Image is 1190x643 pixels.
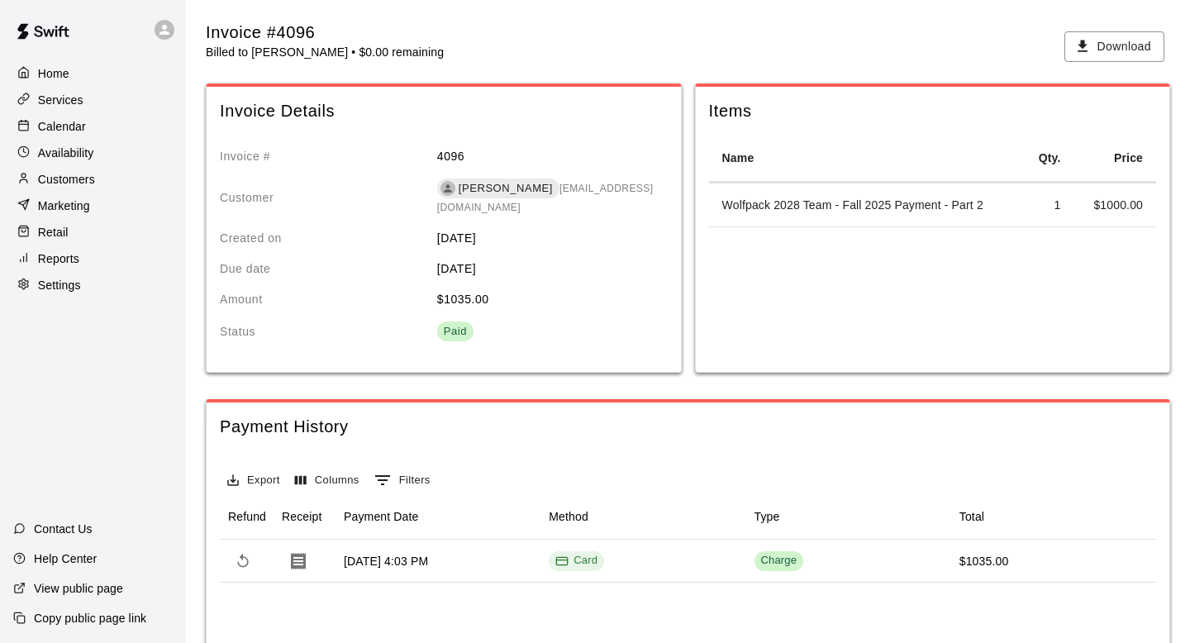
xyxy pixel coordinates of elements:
div: Paid [444,323,467,340]
div: $1035.00 [959,553,1009,569]
p: View public page [34,580,123,597]
div: Refund [228,493,266,540]
div: Sep 15, 2025, 4:03 PM [344,553,428,569]
p: Copy public page link [34,610,146,626]
div: Method [549,493,588,540]
p: Availability [38,145,94,161]
button: Export [223,468,284,493]
p: Settings [38,277,81,293]
td: 1 [1021,183,1074,227]
td: $ 1000.00 [1074,183,1156,227]
p: Marketing [38,198,90,214]
p: Amount [220,291,437,308]
a: Reports [13,246,173,271]
p: Due date [220,260,437,278]
a: Services [13,88,173,112]
div: Total [959,493,984,540]
p: Home [38,65,69,82]
p: Created on [220,230,437,247]
div: Receipt [282,493,322,540]
div: Invoice #4096 [206,21,444,44]
div: Card [555,553,597,569]
button: Select columns [291,468,364,493]
strong: Qty. [1039,151,1061,164]
p: [DATE] [437,230,654,247]
a: Home [13,61,173,86]
div: Total [951,493,1156,540]
p: Help Center [34,550,97,567]
p: Services [38,92,83,108]
p: $ 1035.00 [437,291,654,308]
p: 4096 [437,148,654,165]
button: Download Receipt [282,545,315,578]
div: Receipt [274,493,336,540]
span: [PERSON_NAME] [452,180,559,197]
strong: Price [1114,151,1143,164]
a: Marketing [13,193,173,218]
a: Retail [13,220,173,245]
div: Refund [220,493,274,540]
p: Calendar [38,118,86,135]
p: Customers [38,171,95,188]
td: Wolfpack 2028 Team - Fall 2025 Payment - Part 2 [709,183,1021,227]
div: Payment Date [336,493,540,540]
a: Calendar [13,114,173,139]
button: Download [1064,31,1164,62]
p: Status [220,323,437,341]
p: Reports [38,250,79,267]
a: Availability [13,141,173,165]
p: [DATE] [437,260,654,278]
strong: Name [722,151,754,164]
div: Type [746,493,951,540]
p: Customer [220,189,437,207]
table: spanning table [709,135,1156,227]
span: Refund payment [228,546,258,576]
span: Invoice Details [220,100,654,122]
div: Charge [761,553,797,569]
div: Payment Date [344,493,419,540]
div: Method [540,493,745,540]
button: Show filters [370,467,435,493]
div: [PERSON_NAME] [437,179,559,198]
a: Customers [13,167,173,192]
div: Brandon Vaughn [440,181,455,196]
p: Retail [38,224,69,241]
span: Payment History [220,416,1156,438]
div: Type [754,493,780,540]
p: Invoice # [220,148,437,165]
p: Billed to [PERSON_NAME] • $0.00 remaining [206,44,444,60]
a: Settings [13,273,173,298]
span: Items [709,100,1156,122]
p: Contact Us [34,521,93,537]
